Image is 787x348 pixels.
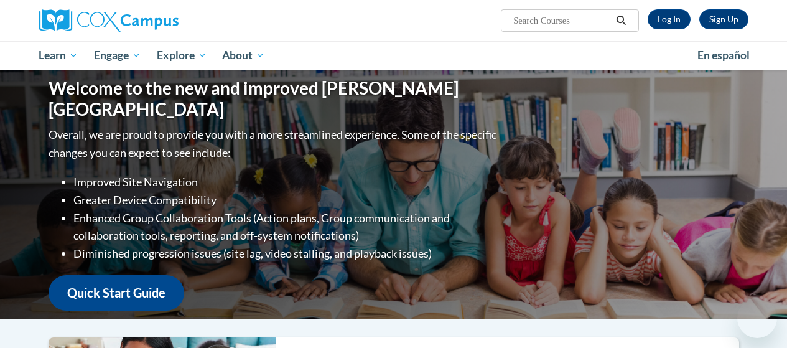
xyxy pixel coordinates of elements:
[612,13,630,28] button: Search
[49,78,500,120] h1: Welcome to the new and improved [PERSON_NAME][GEOGRAPHIC_DATA]
[86,41,149,70] a: Engage
[49,126,500,162] p: Overall, we are proud to provide you with a more streamlined experience. Some of the specific cha...
[73,209,500,245] li: Enhanced Group Collaboration Tools (Action plans, Group communication and collaboration tools, re...
[73,173,500,191] li: Improved Site Navigation
[30,41,758,70] div: Main menu
[222,48,264,63] span: About
[39,9,179,32] img: Cox Campus
[49,275,184,311] a: Quick Start Guide
[73,245,500,263] li: Diminished progression issues (site lag, video stalling, and playback issues)
[697,49,750,62] span: En español
[31,41,86,70] a: Learn
[157,48,207,63] span: Explore
[512,13,612,28] input: Search Courses
[699,9,748,29] a: Register
[737,298,777,338] iframe: Button to launch messaging window
[39,48,78,63] span: Learn
[214,41,272,70] a: About
[689,42,758,68] a: En español
[648,9,691,29] a: Log In
[39,9,263,32] a: Cox Campus
[73,191,500,209] li: Greater Device Compatibility
[149,41,215,70] a: Explore
[94,48,141,63] span: Engage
